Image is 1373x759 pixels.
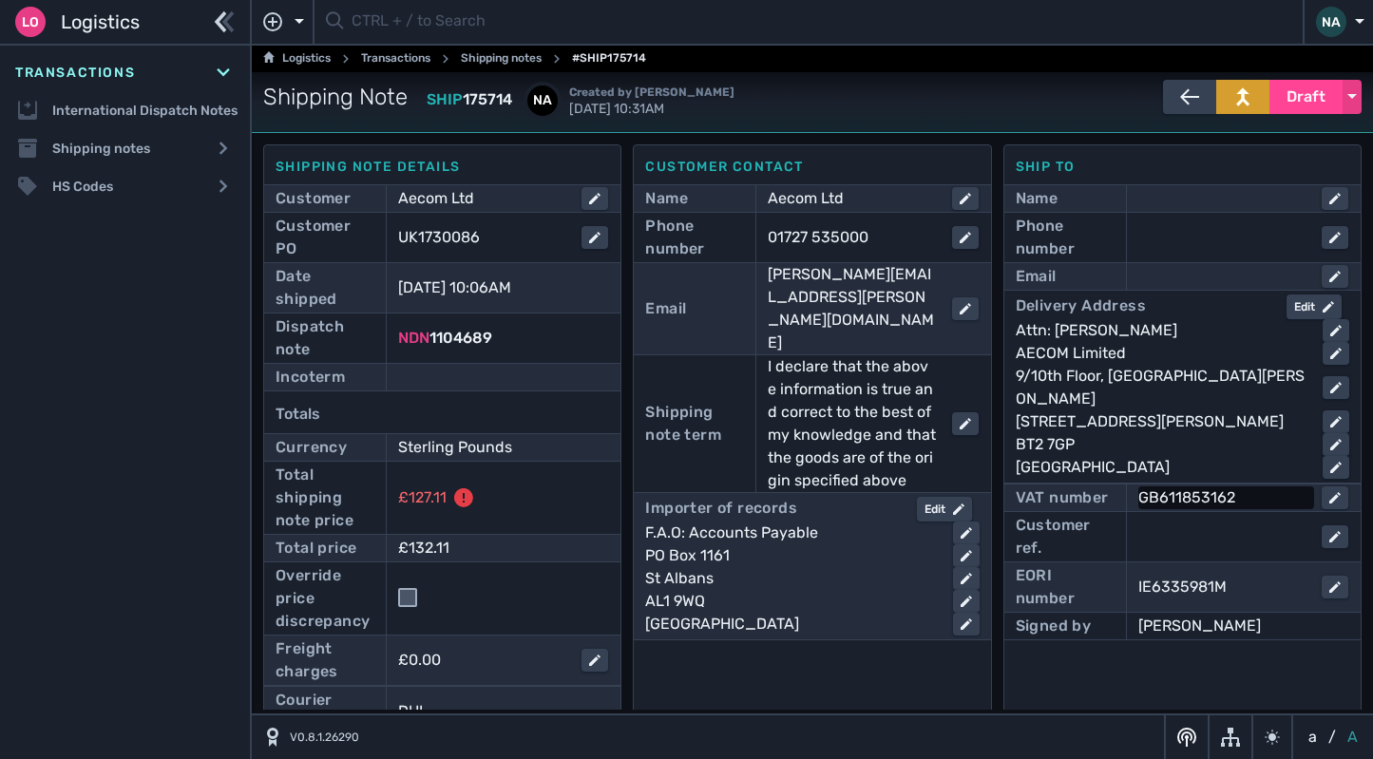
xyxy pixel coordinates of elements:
div: [DATE] 10:06AM [398,276,582,299]
div: Customer PO [276,215,374,260]
div: Lo [15,7,46,37]
span: Shipping Note [263,80,408,114]
span: [DATE] 10:31AM [569,84,734,117]
div: Phone number [645,215,744,260]
div: St Albans [645,567,937,590]
div: Courier name [276,689,374,734]
div: I declare that the above information is true and correct to the best of my knowledge and that the... [768,355,936,492]
div: Name [1016,187,1058,210]
div: Currency [276,436,347,459]
button: Edit [1287,294,1342,319]
div: Shipping note term [645,401,744,446]
input: CTRL + / to Search [352,4,1291,41]
span: Transactions [15,63,135,83]
div: UK1730086 [398,226,566,249]
div: PO Box 1161 [645,544,937,567]
span: / [1328,726,1336,749]
div: Phone number [1016,215,1115,260]
button: Draft [1269,80,1343,114]
div: Shipping note details [276,157,609,177]
div: Customer ref. [1016,514,1115,560]
div: DHL [398,700,608,723]
div: Customer contact [645,157,979,177]
div: GB611853162 [1138,486,1306,509]
div: VAT number [1016,486,1109,509]
div: Customer [276,187,351,210]
div: [PERSON_NAME][EMAIL_ADDRESS][PERSON_NAME][DOMAIN_NAME] [768,263,936,354]
div: £132.11 [398,537,582,560]
div: EORI number [1016,564,1115,610]
button: a [1305,726,1321,749]
div: [STREET_ADDRESS][PERSON_NAME] [1016,410,1307,433]
div: NA [1316,7,1346,37]
div: [PERSON_NAME] [1138,615,1348,637]
div: [GEOGRAPHIC_DATA] [1016,456,1307,479]
div: IE6335981M [1138,576,1306,598]
div: Override price discrepancy [276,564,374,633]
div: Aecom Ltd [398,187,566,210]
div: £127.11 [398,486,447,509]
div: Attn: [PERSON_NAME] [1016,319,1307,342]
a: Transactions [361,47,430,70]
div: Date shipped [276,265,374,311]
span: 1104689 [429,329,492,347]
span: V0.8.1.26290 [290,729,359,746]
div: AECOM Limited [1016,342,1307,365]
span: Logistics [61,8,140,36]
div: BT2 7GP [1016,433,1307,456]
div: NA [527,85,558,116]
span: SHIP [427,90,463,108]
div: 01727 535000 [768,226,936,249]
div: £0.00 [398,649,566,672]
div: Email [1016,265,1057,288]
a: Logistics [263,47,331,70]
div: Delivery Address [1016,294,1146,319]
div: Email [645,297,686,320]
div: F.A.O: Accounts Payable [645,522,937,544]
div: Total shipping note price [276,464,374,532]
span: Created by [PERSON_NAME] [569,85,734,99]
div: Edit [925,501,964,518]
div: [GEOGRAPHIC_DATA] [645,613,937,636]
div: Incoterm [276,366,345,389]
div: Importer of records [645,497,797,522]
a: Shipping notes [461,47,542,70]
div: Edit [1294,298,1334,315]
div: Totals [276,395,609,433]
div: Sterling Pounds [398,436,582,459]
div: Signed by [1016,615,1092,637]
div: Aecom Ltd [768,187,936,210]
div: Name [645,187,688,210]
span: #SHIP175714 [572,47,646,70]
div: Freight charges [276,637,374,683]
div: 9/10th Floor, [GEOGRAPHIC_DATA][PERSON_NAME] [1016,365,1307,410]
div: AL1 9WQ [645,590,937,613]
span: 175714 [463,90,512,108]
div: Ship to [1016,157,1349,177]
button: A [1344,726,1362,749]
span: NDN [398,329,429,347]
div: Dispatch note [276,315,374,361]
div: Total price [276,537,356,560]
button: Edit [917,497,972,522]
